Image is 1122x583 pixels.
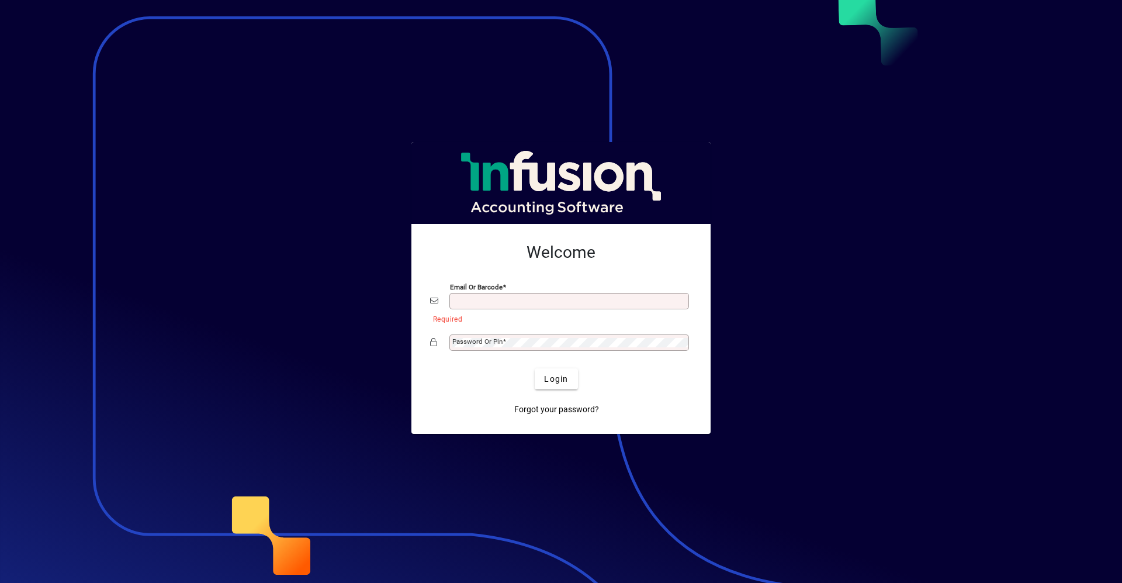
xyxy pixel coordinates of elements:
[514,403,599,416] span: Forgot your password?
[433,312,683,325] mat-error: Required
[452,337,503,346] mat-label: Password or Pin
[510,399,604,420] a: Forgot your password?
[544,373,568,385] span: Login
[535,368,577,389] button: Login
[450,283,503,291] mat-label: Email or Barcode
[430,243,692,263] h2: Welcome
